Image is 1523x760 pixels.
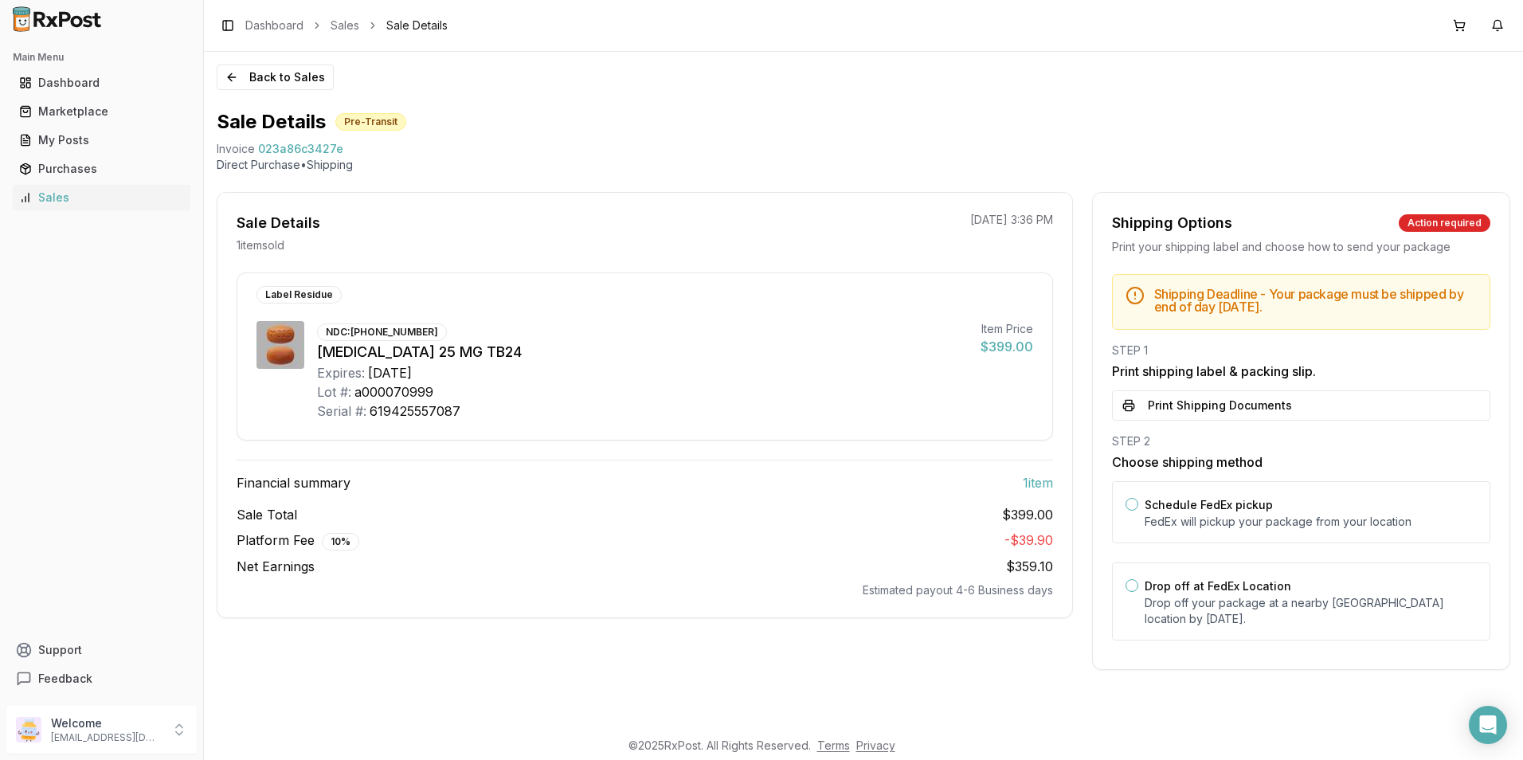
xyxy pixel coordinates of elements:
[51,731,162,744] p: [EMAIL_ADDRESS][DOMAIN_NAME]
[817,738,850,752] a: Terms
[317,323,447,341] div: NDC: [PHONE_NUMBER]
[237,473,350,492] span: Financial summary
[1023,473,1053,492] span: 1 item
[1112,452,1490,472] h3: Choose shipping method
[1145,595,1477,627] p: Drop off your package at a nearby [GEOGRAPHIC_DATA] location by [DATE] .
[6,636,197,664] button: Support
[1112,362,1490,381] h3: Print shipping label & packing slip.
[6,664,197,693] button: Feedback
[245,18,303,33] a: Dashboard
[217,141,255,157] div: Invoice
[1004,532,1053,548] span: - $39.90
[6,99,197,124] button: Marketplace
[237,582,1053,598] div: Estimated payout 4-6 Business days
[970,212,1053,228] p: [DATE] 3:36 PM
[6,127,197,153] button: My Posts
[1112,390,1490,421] button: Print Shipping Documents
[38,671,92,687] span: Feedback
[856,738,895,752] a: Privacy
[237,212,320,234] div: Sale Details
[13,183,190,212] a: Sales
[1112,433,1490,449] div: STEP 2
[13,97,190,126] a: Marketplace
[335,113,406,131] div: Pre-Transit
[19,75,184,91] div: Dashboard
[237,531,359,550] span: Platform Fee
[19,161,184,177] div: Purchases
[237,505,297,524] span: Sale Total
[6,6,108,32] img: RxPost Logo
[245,18,448,33] nav: breadcrumb
[322,533,359,550] div: 10 %
[1112,239,1490,255] div: Print your shipping label and choose how to send your package
[354,382,433,402] div: a000070999
[217,157,1510,173] p: Direct Purchase • Shipping
[317,363,365,382] div: Expires:
[1006,558,1053,574] span: $359.10
[13,126,190,155] a: My Posts
[317,382,351,402] div: Lot #:
[237,557,315,576] span: Net Earnings
[331,18,359,33] a: Sales
[51,715,162,731] p: Welcome
[981,337,1033,356] div: $399.00
[237,237,284,253] p: 1 item sold
[386,18,448,33] span: Sale Details
[1469,706,1507,744] div: Open Intercom Messenger
[981,321,1033,337] div: Item Price
[13,69,190,97] a: Dashboard
[317,341,968,363] div: [MEDICAL_DATA] 25 MG TB24
[1112,343,1490,358] div: STEP 1
[13,155,190,183] a: Purchases
[19,104,184,119] div: Marketplace
[258,141,343,157] span: 023a86c3427e
[13,51,190,64] h2: Main Menu
[1145,498,1273,511] label: Schedule FedEx pickup
[256,286,342,304] div: Label Residue
[217,65,334,90] button: Back to Sales
[1145,514,1477,530] p: FedEx will pickup your package from your location
[6,185,197,210] button: Sales
[19,190,184,206] div: Sales
[19,132,184,148] div: My Posts
[1154,288,1477,313] h5: Shipping Deadline - Your package must be shipped by end of day [DATE] .
[1399,214,1490,232] div: Action required
[6,156,197,182] button: Purchases
[370,402,460,421] div: 619425557087
[1112,212,1232,234] div: Shipping Options
[217,109,326,135] h1: Sale Details
[368,363,412,382] div: [DATE]
[317,402,366,421] div: Serial #:
[256,321,304,369] img: Myrbetriq 25 MG TB24
[1145,579,1291,593] label: Drop off at FedEx Location
[6,70,197,96] button: Dashboard
[1002,505,1053,524] span: $399.00
[16,717,41,742] img: User avatar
